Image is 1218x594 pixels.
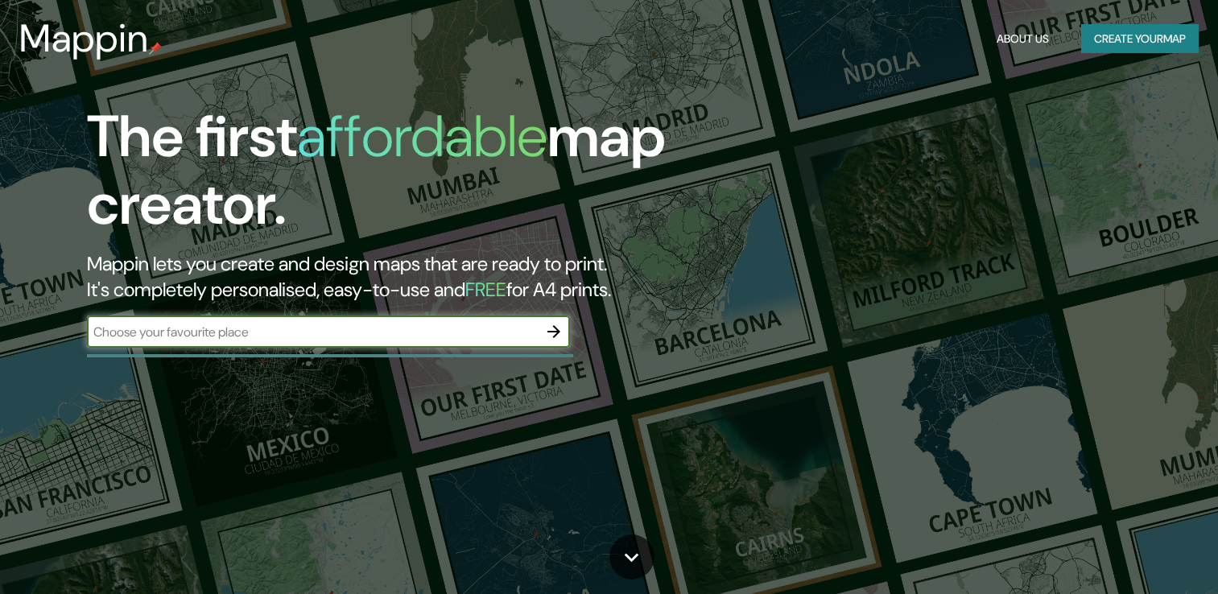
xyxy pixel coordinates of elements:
h1: affordable [297,99,547,174]
button: Create yourmap [1081,24,1199,54]
h2: Mappin lets you create and design maps that are ready to print. It's completely personalised, eas... [87,251,696,303]
h3: Mappin [19,16,149,61]
img: mappin-pin [149,42,162,55]
button: About Us [990,24,1055,54]
h1: The first map creator. [87,103,696,251]
h5: FREE [465,277,506,302]
input: Choose your favourite place [87,323,538,341]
